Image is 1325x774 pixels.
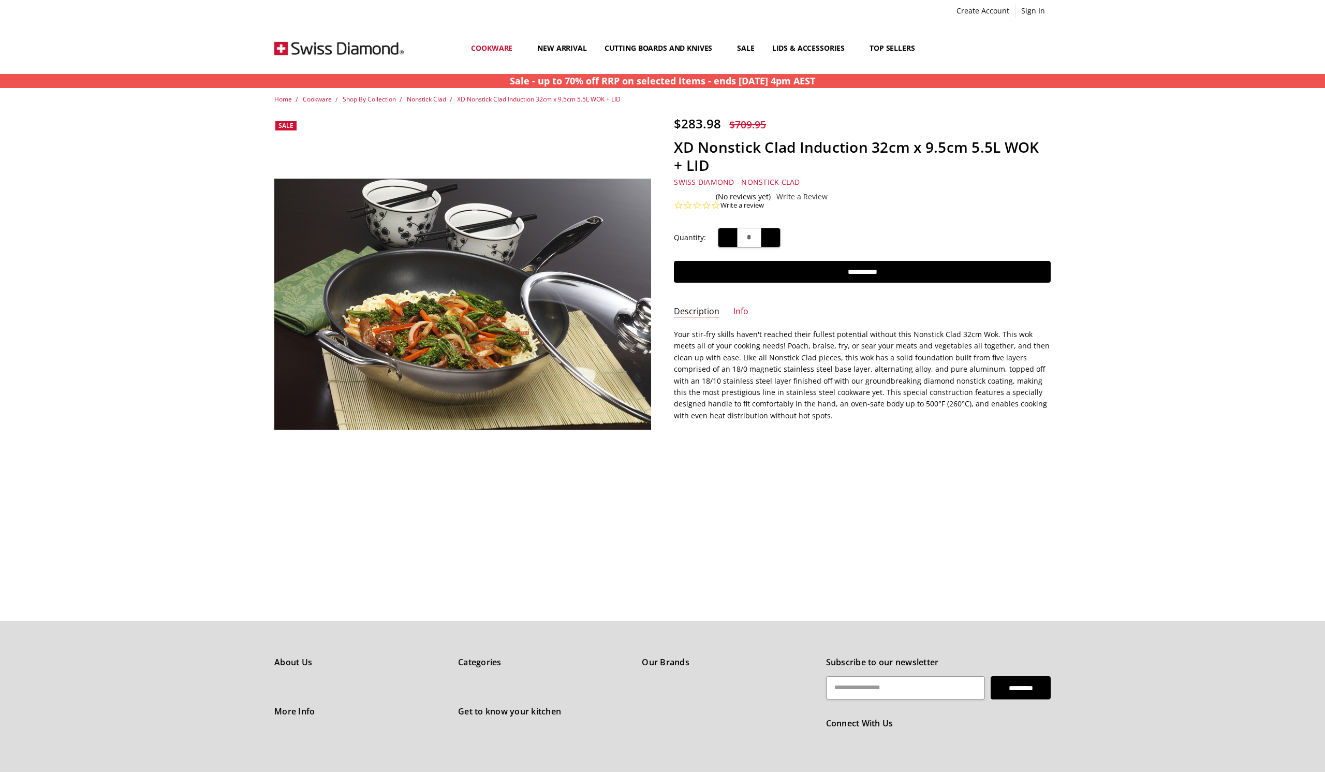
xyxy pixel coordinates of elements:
[297,498,298,499] img: XD Nonstick Clad Induction 32cm x 9.5cm 5.5L WOK + LID
[458,705,630,719] h5: Get to know your kitchen
[457,95,621,104] a: XD Nonstick Clad Induction 32cm x 9.5cm 5.5L WOK + LID
[274,705,447,719] h5: More Info
[674,177,800,187] a: Swiss Diamond - Nonstick Clad
[763,25,861,71] a: Lids & Accessories
[733,306,748,318] a: Info
[674,138,1051,174] h1: XD Nonstick Clad Induction 32cm x 9.5cm 5.5L WOK + LID
[728,25,763,71] a: Sale
[274,179,651,430] img: XD Nonstick Clad Induction 32cm x 9.5cm 5.5L WOK + LID
[674,115,721,132] span: $283.98
[407,95,446,104] a: Nonstick Clad
[674,306,719,318] a: Description
[300,498,301,499] img: XD Nonstick Clad Induction 32cm x 9.5cm 5.5L WOK + LID
[674,329,1051,421] p: Your stir-fry skills haven't reached their fullest potential without this Nonstick Clad 32cm Wok....
[716,193,771,201] span: (No reviews yet)
[729,118,766,132] span: $709.95
[642,656,814,669] h5: Our Brands
[303,95,332,104] a: Cookware
[596,25,729,71] a: Cutting boards and knives
[720,201,764,210] a: Write a review
[343,95,396,104] a: Shop By Collection
[951,4,1015,18] a: Create Account
[826,656,1051,669] h5: Subscribe to our newsletter
[861,25,923,71] a: Top Sellers
[1015,4,1051,18] a: Sign In
[274,656,447,669] h5: About Us
[274,95,292,104] a: Home
[510,75,815,87] strong: Sale - up to 70% off RRP on selected items - ends [DATE] 4pm AEST
[826,717,1051,731] h5: Connect With Us
[528,25,595,71] a: New arrival
[674,232,706,243] label: Quantity:
[274,116,651,493] a: XD Nonstick Clad Induction 32cm x 9.5cm 5.5L WOK + LID
[462,25,528,71] a: Cookware
[458,656,630,669] h5: Categories
[278,121,293,130] span: Sale
[274,22,404,74] img: Free Shipping On Every Order
[776,193,828,201] a: Write a Review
